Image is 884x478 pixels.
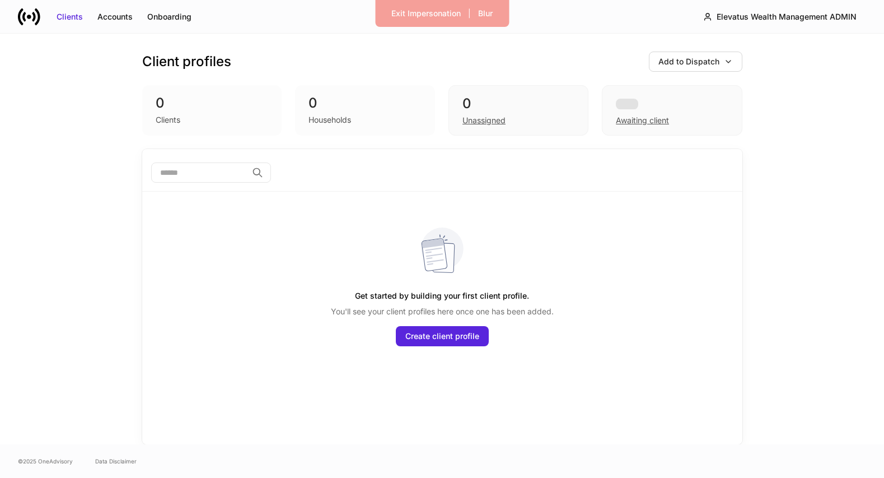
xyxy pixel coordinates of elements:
[602,85,742,136] div: Awaiting client
[694,7,866,27] button: Elevatus Wealth Management ADMIN
[462,115,506,126] div: Unassigned
[308,94,422,112] div: 0
[355,286,529,306] h5: Get started by building your first client profile.
[478,8,493,19] div: Blur
[616,115,669,126] div: Awaiting client
[308,114,351,126] div: Households
[331,306,554,317] p: You'll see your client profiles here once one has been added.
[391,8,461,19] div: Exit Impersonation
[140,8,199,26] button: Onboarding
[396,326,489,346] button: Create client profile
[649,52,742,72] button: Add to Dispatch
[384,4,468,22] button: Exit Impersonation
[471,4,500,22] button: Blur
[156,94,269,112] div: 0
[97,11,133,22] div: Accounts
[717,11,857,22] div: Elevatus Wealth Management ADMIN
[147,11,191,22] div: Onboarding
[49,8,90,26] button: Clients
[18,457,73,466] span: © 2025 OneAdvisory
[95,457,137,466] a: Data Disclaimer
[57,11,83,22] div: Clients
[462,95,574,113] div: 0
[448,85,588,136] div: 0Unassigned
[90,8,140,26] button: Accounts
[405,331,479,342] div: Create client profile
[156,114,180,126] div: Clients
[142,53,231,71] h3: Client profiles
[658,56,719,67] div: Add to Dispatch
